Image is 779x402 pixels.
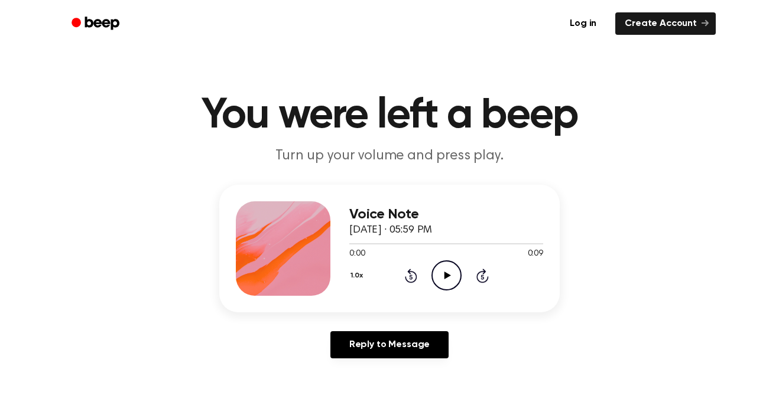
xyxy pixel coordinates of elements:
a: Beep [63,12,130,35]
a: Create Account [615,12,716,35]
h3: Voice Note [349,207,543,223]
button: 1.0x [349,266,367,286]
p: Turn up your volume and press play. [163,146,616,166]
span: 0:00 [349,248,365,260]
h1: You were left a beep [87,94,692,137]
a: Reply to Message [330,331,449,358]
a: Log in [558,10,608,37]
span: [DATE] · 05:59 PM [349,225,432,236]
span: 0:09 [528,248,543,260]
